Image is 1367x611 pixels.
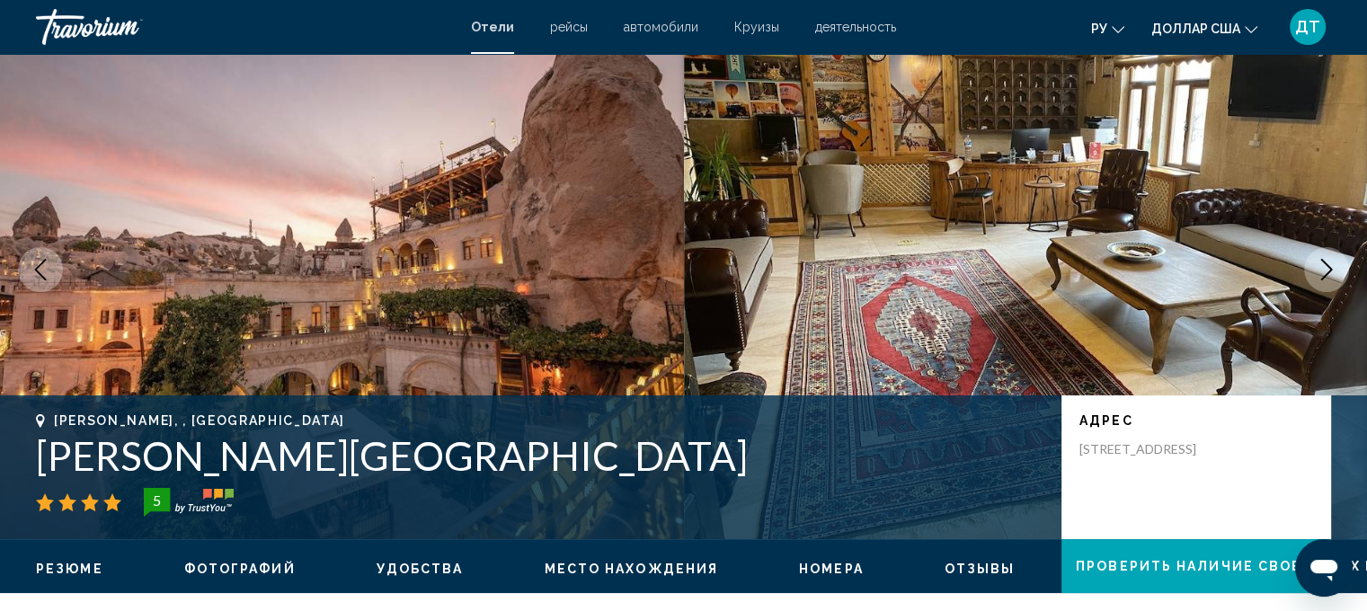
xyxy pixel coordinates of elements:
button: Проверить наличие свободных мест [1061,539,1331,593]
span: Отзывы [945,562,1016,576]
button: Удобства [377,561,464,577]
a: рейсы [550,20,588,34]
a: деятельность [815,20,896,34]
button: Фотографий [184,561,296,577]
span: Резюме [36,562,103,576]
a: Отели [471,20,514,34]
font: ДТ [1295,17,1320,36]
button: Резюме [36,561,103,577]
a: автомобили [624,20,698,34]
iframe: Кнопка запуска окна обмена сообщениями [1295,539,1353,597]
div: 5 [138,490,174,511]
h1: [PERSON_NAME][GEOGRAPHIC_DATA] [36,432,1043,479]
button: Next image [1304,247,1349,292]
p: [STREET_ADDRESS] [1079,441,1223,457]
span: Фотографий [184,562,296,576]
img: trustyou-badge-hor.svg [144,488,234,517]
font: ру [1091,22,1107,36]
button: Изменить язык [1091,15,1124,41]
a: Травориум [36,9,453,45]
button: Изменить валюту [1151,15,1257,41]
span: [PERSON_NAME], , [GEOGRAPHIC_DATA] [54,413,345,428]
a: Круизы [734,20,779,34]
button: Previous image [18,247,63,292]
p: адрес [1079,413,1313,428]
button: Отзывы [945,561,1016,577]
button: Номера [799,561,864,577]
button: Меню пользователя [1284,8,1331,46]
span: Номера [799,562,864,576]
font: доллар США [1151,22,1240,36]
button: Место нахождения [544,561,718,577]
span: Удобства [377,562,464,576]
span: Место нахождения [544,562,718,576]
